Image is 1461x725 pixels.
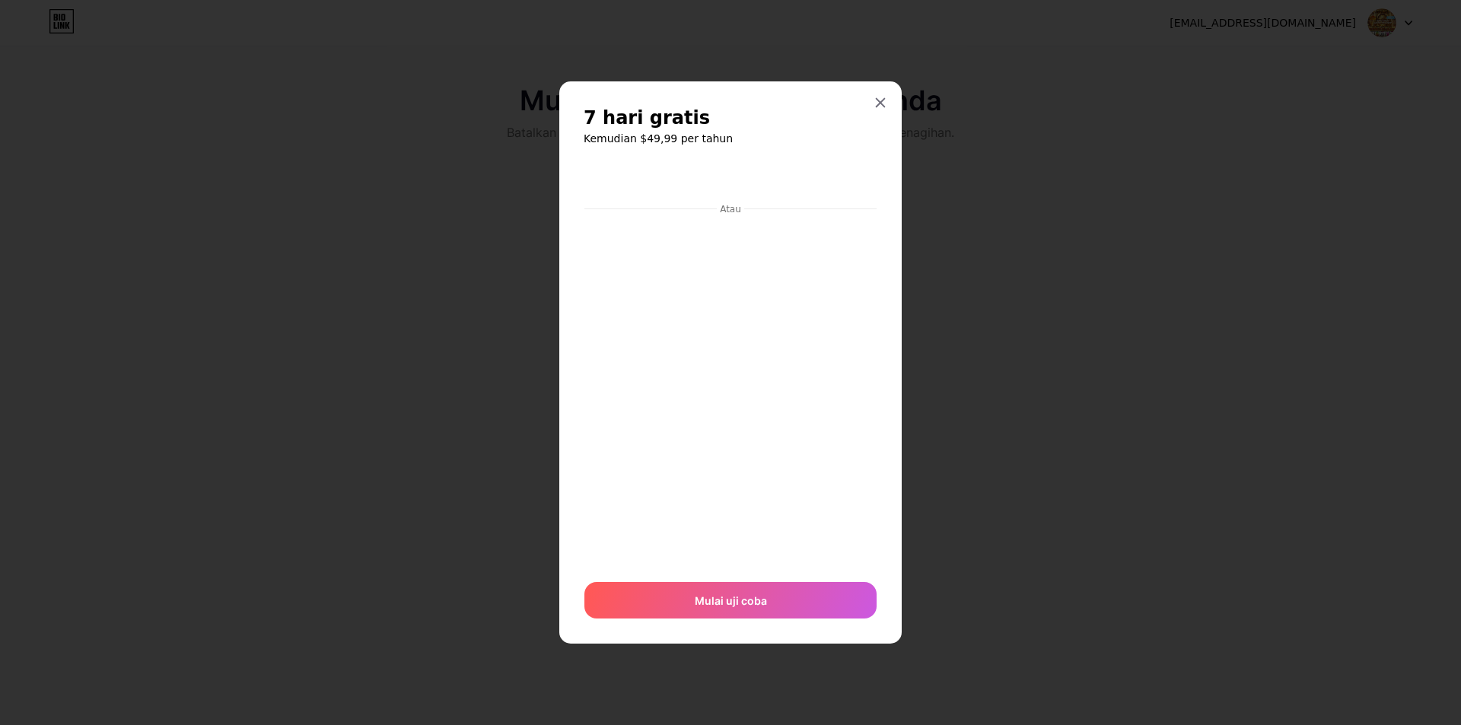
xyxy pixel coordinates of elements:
iframe: Bingkai input pembayaran aman [581,217,880,567]
font: Atau [720,204,741,215]
font: Mulai uji coba [695,594,767,607]
font: 7 hari gratis [584,107,710,129]
iframe: Bingkai tombol pembayaran aman [584,162,877,199]
font: Kemudian $49,99 per tahun [584,132,733,145]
